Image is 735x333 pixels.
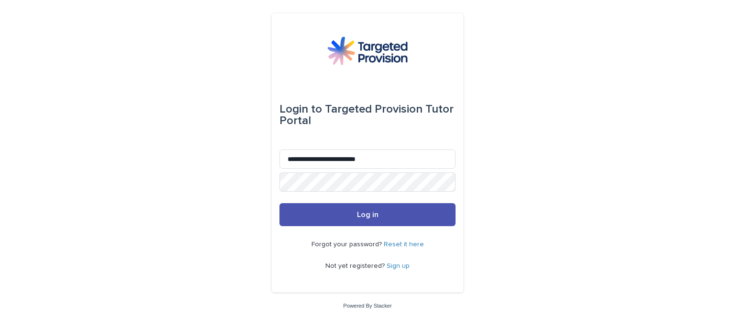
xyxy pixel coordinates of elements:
[325,263,387,269] span: Not yet registered?
[343,303,391,309] a: Powered By Stacker
[312,241,384,248] span: Forgot your password?
[387,263,410,269] a: Sign up
[384,241,424,248] a: Reset it here
[279,103,322,115] span: Login to
[357,211,379,218] span: Log in
[279,203,456,226] button: Log in
[279,96,456,134] div: Targeted Provision Tutor Portal
[327,36,408,65] img: M5nRWzHhSzIhMunXDL62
